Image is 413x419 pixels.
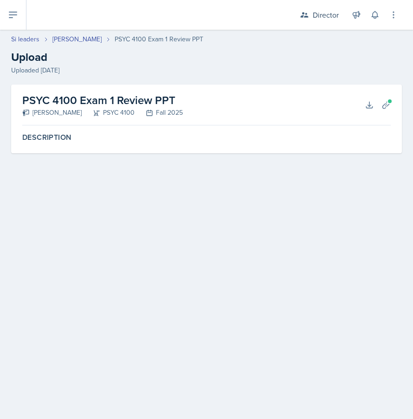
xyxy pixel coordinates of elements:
[82,108,135,118] div: PSYC 4100
[11,65,402,75] div: Uploaded [DATE]
[52,34,102,44] a: [PERSON_NAME]
[11,34,39,44] a: Si leaders
[11,49,402,65] h2: Upload
[22,92,183,109] h2: PSYC 4100 Exam 1 Review PPT
[313,9,339,20] div: Director
[115,34,203,44] div: PSYC 4100 Exam 1 Review PPT
[22,133,391,142] label: Description
[135,108,183,118] div: Fall 2025
[22,108,82,118] div: [PERSON_NAME]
